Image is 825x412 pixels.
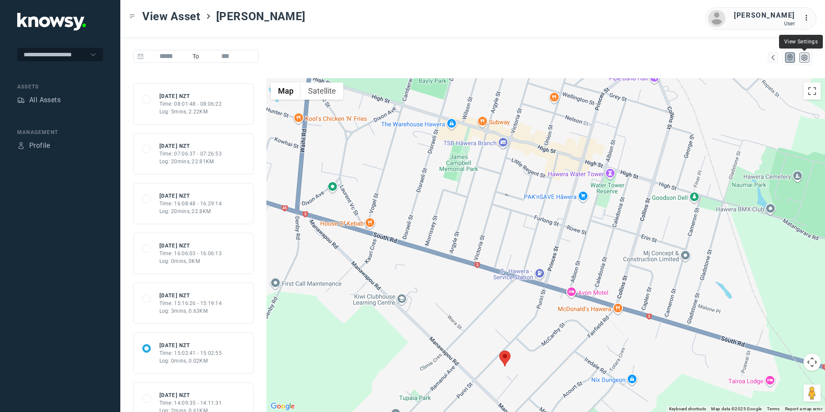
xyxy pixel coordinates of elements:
span: Map data ©2025 Google [711,406,761,411]
span: View Asset [142,9,201,24]
div: Log: 20mins, 22.8KM [159,208,222,215]
button: Show street map [271,82,301,100]
div: Assets [17,83,103,91]
div: Map [786,54,794,61]
div: [DATE] NZT [159,142,222,150]
div: User [734,21,795,27]
div: : [804,13,814,23]
div: Log: 0mins, 0.02KM [159,357,222,365]
button: Map camera controls [804,354,821,371]
div: Time: 15:16:26 - 15:19:14 [159,299,222,307]
div: [PERSON_NAME] [734,10,795,21]
div: [DATE] NZT [159,192,222,200]
div: Time: 07:06:37 - 07:26:53 [159,150,222,158]
span: View Settings [784,39,818,45]
div: [DATE] NZT [159,342,222,349]
div: Toggle Menu [129,13,135,19]
img: Application Logo [17,13,86,31]
a: ProfileProfile [17,140,50,151]
div: Management [17,128,103,136]
span: To [189,50,203,63]
a: Terms (opens in new tab) [767,406,780,411]
div: Profile [17,142,25,150]
a: AssetsAll Assets [17,95,61,105]
div: [DATE] NZT [159,292,222,299]
div: All Assets [29,95,61,105]
div: Log: 20mins, 22.81KM [159,158,222,165]
div: Profile [29,140,50,151]
div: Time: 08:01:48 - 08:06:22 [159,100,222,108]
div: Log: 3mins, 0.63KM [159,307,222,315]
div: Assets [17,96,25,104]
div: > [205,13,212,20]
button: Toggle fullscreen view [804,82,821,100]
div: Log: 5mins, 2.22KM [159,108,222,116]
div: [DATE] NZT [159,391,222,399]
div: : [804,13,814,24]
button: Drag Pegman onto the map to open Street View [804,385,821,402]
a: Report a map error [785,406,822,411]
div: [DATE] NZT [159,92,222,100]
div: [DATE] NZT [159,242,222,250]
a: Open this area in Google Maps (opens a new window) [269,401,297,412]
div: Time: 15:02:41 - 15:02:55 [159,349,222,357]
span: [PERSON_NAME] [216,9,306,24]
div: Map [769,54,777,61]
img: Google [269,401,297,412]
tspan: ... [804,15,813,21]
div: Time: 16:08:48 - 16:29:14 [159,200,222,208]
div: Time: 14:09:35 - 14:11:31 [159,399,222,407]
button: Show satellite imagery [301,82,343,100]
div: Log: 0mins, 0KM [159,257,222,265]
img: avatar.png [708,10,725,27]
div: Time: 16:06:03 - 16:06:13 [159,250,222,257]
button: Keyboard shortcuts [669,406,706,412]
div: List [801,54,808,61]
